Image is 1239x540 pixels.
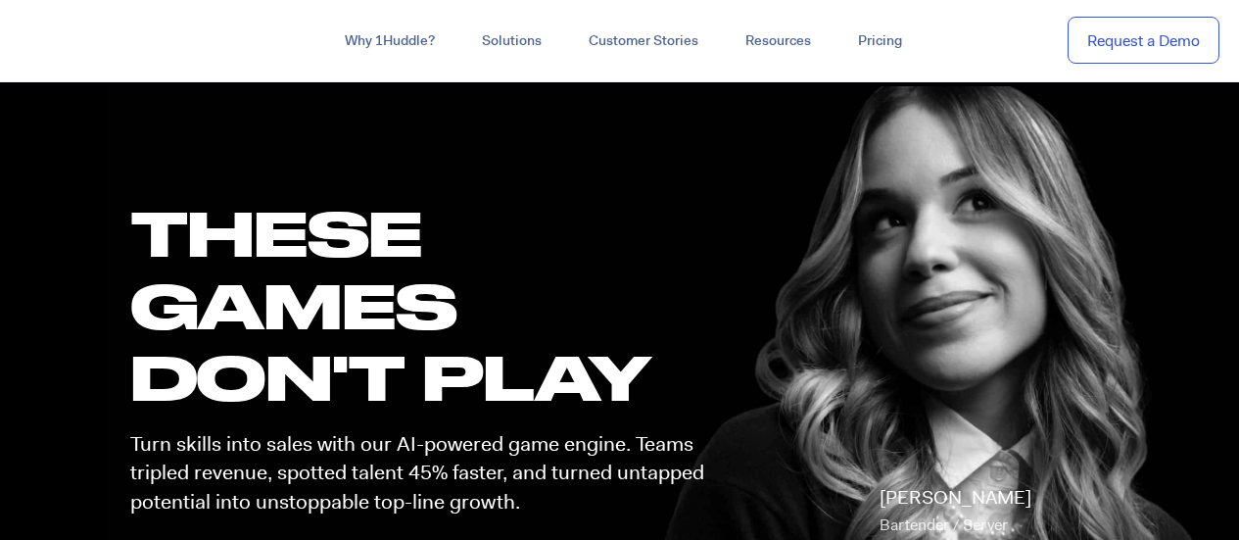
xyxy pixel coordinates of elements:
img: ... [20,22,160,59]
a: Solutions [458,24,565,59]
a: Customer Stories [565,24,722,59]
a: Request a Demo [1068,17,1219,65]
p: Turn skills into sales with our AI-powered game engine. Teams tripled revenue, spotted talent 45%... [130,430,722,516]
p: [PERSON_NAME] [880,484,1031,539]
a: Why 1Huddle? [321,24,458,59]
span: Bartender / Server [880,515,1008,535]
h1: these GAMES DON'T PLAY [130,197,722,413]
a: Resources [722,24,834,59]
a: Pricing [834,24,926,59]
